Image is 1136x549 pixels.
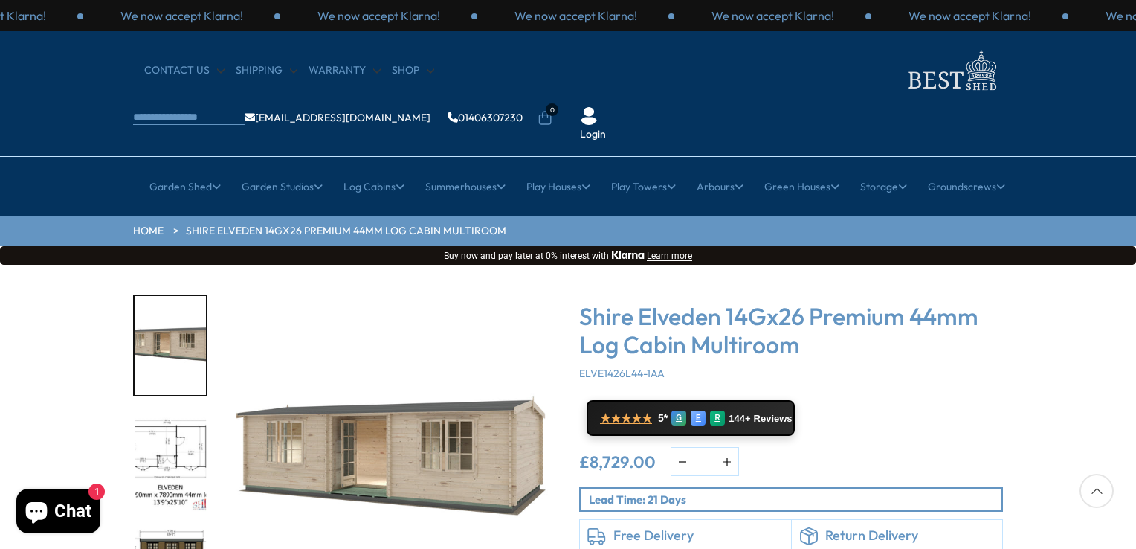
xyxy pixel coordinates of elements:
div: 2 / 10 [133,411,207,513]
div: 1 / 3 [83,7,280,24]
h6: Return Delivery [825,527,995,544]
a: Arbours [697,168,743,205]
img: Elveden_4190x7890_white_open_0100_53fdd14a-01da-474c-ae94-e4b3860414c8_200x200.jpg [135,296,206,395]
p: We now accept Klarna! [120,7,243,24]
div: R [710,411,725,426]
a: 01406307230 [448,112,523,123]
h3: Shire Elveden 14Gx26 Premium 44mm Log Cabin Multiroom [579,302,1003,359]
a: Shop [392,63,434,78]
a: Storage [860,168,907,205]
inbox-online-store-chat: Shopify online store chat [12,489,105,537]
a: Green Houses [764,168,839,205]
a: Play Towers [611,168,676,205]
a: Garden Studios [242,168,323,205]
div: 1 / 3 [674,7,871,24]
img: User Icon [580,107,598,125]
p: We now accept Klarna! [514,7,637,24]
p: We now accept Klarna! [909,7,1031,24]
a: Shipping [236,63,297,78]
div: 2 / 3 [871,7,1068,24]
span: Reviews [754,413,793,425]
div: G [671,411,686,426]
div: 1 / 10 [133,295,207,396]
span: 0 [546,103,558,116]
p: Lead Time: 21 Days [589,492,1001,507]
div: 2 / 3 [280,7,477,24]
a: Log Cabins [343,168,404,205]
img: logo [899,46,1003,94]
a: Shire Elveden 14Gx26 Premium 44mm Log Cabin Multiroom [186,224,506,239]
a: Groundscrews [928,168,1005,205]
span: ELVE1426L44-1AA [579,367,665,380]
div: 3 / 3 [477,7,674,24]
ins: £8,729.00 [579,454,656,470]
p: We now accept Klarna! [317,7,440,24]
a: Play Houses [526,168,590,205]
a: Warranty [309,63,381,78]
a: Summerhouses [425,168,506,205]
span: 144+ [729,413,750,425]
span: ★★★★★ [600,411,652,426]
a: Garden Shed [149,168,221,205]
a: [EMAIL_ADDRESS][DOMAIN_NAME] [245,112,430,123]
a: 0 [538,111,552,126]
img: Elveden4190x789014x2644mmMFTPLAN_40677167-342d-438a-b30c-ffbc9aefab87_200x200.jpg [135,413,206,512]
a: CONTACT US [144,63,225,78]
a: HOME [133,224,164,239]
p: We now accept Klarna! [711,7,834,24]
a: Login [580,127,606,142]
h6: Free Delivery [613,527,784,544]
a: ★★★★★ 5* G E R 144+ Reviews [587,400,795,436]
div: E [691,411,706,426]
